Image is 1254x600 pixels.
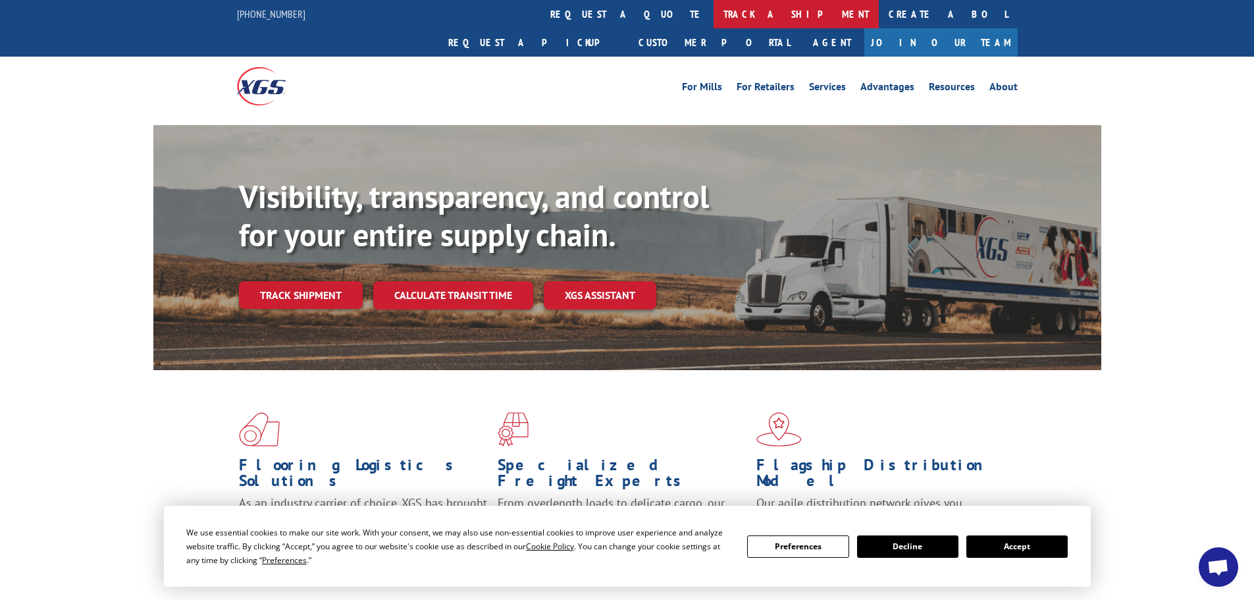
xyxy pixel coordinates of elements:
[526,541,574,552] span: Cookie Policy
[498,457,746,495] h1: Specialized Freight Experts
[809,82,846,96] a: Services
[373,281,533,310] a: Calculate transit time
[239,281,363,309] a: Track shipment
[1199,547,1238,587] div: Open chat
[438,28,629,57] a: Request a pickup
[800,28,864,57] a: Agent
[756,412,802,447] img: xgs-icon-flagship-distribution-model-red
[186,526,731,567] div: We use essential cookies to make our site work. With your consent, we may also use non-essential ...
[737,82,795,96] a: For Retailers
[164,506,1091,587] div: Cookie Consent Prompt
[239,495,487,542] span: As an industry carrier of choice, XGS has brought innovation and dedication to flooring logistics...
[860,82,914,96] a: Advantages
[966,535,1068,558] button: Accept
[629,28,800,57] a: Customer Portal
[262,555,307,566] span: Preferences
[682,82,722,96] a: For Mills
[929,82,975,96] a: Resources
[498,495,746,554] p: From overlength loads to delicate cargo, our experienced staff knows the best way to move your fr...
[498,412,529,447] img: xgs-icon-focused-on-flooring-red
[239,412,280,447] img: xgs-icon-total-supply-chain-intelligence-red
[239,457,488,495] h1: Flooring Logistics Solutions
[989,82,1018,96] a: About
[756,495,999,526] span: Our agile distribution network gives you nationwide inventory management on demand.
[239,176,709,255] b: Visibility, transparency, and control for your entire supply chain.
[756,457,1005,495] h1: Flagship Distribution Model
[857,535,958,558] button: Decline
[864,28,1018,57] a: Join Our Team
[237,7,305,20] a: [PHONE_NUMBER]
[747,535,849,558] button: Preferences
[544,281,656,310] a: XGS ASSISTANT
